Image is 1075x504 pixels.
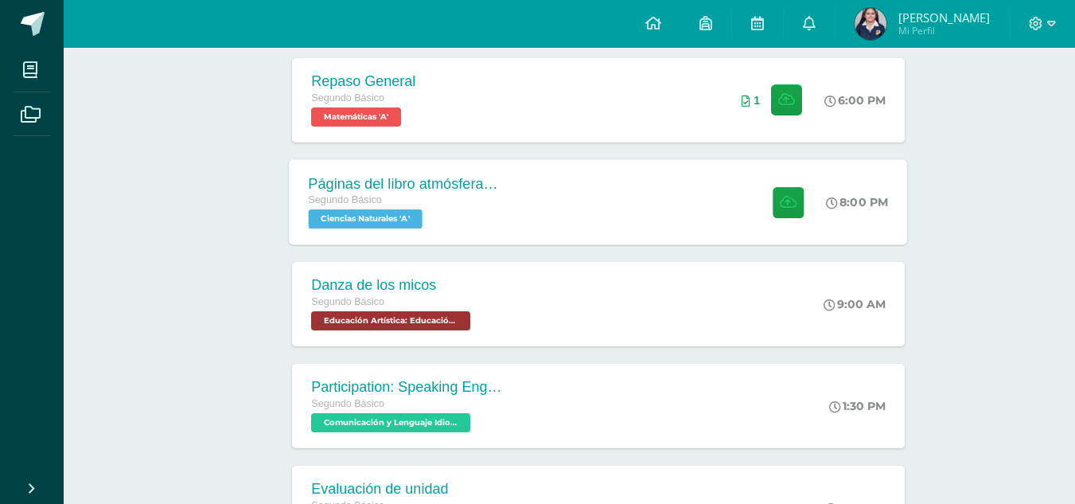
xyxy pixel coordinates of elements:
span: [PERSON_NAME] [898,10,990,25]
span: Matemáticas 'A' [311,107,401,127]
div: Danza de los micos [311,277,474,294]
div: 8:00 PM [827,195,889,209]
div: 1:30 PM [829,399,886,413]
div: 9:00 AM [824,297,886,311]
span: Segundo Básico [311,92,384,104]
div: 6:00 PM [824,93,886,107]
span: Segundo Básico [311,296,384,307]
div: Evaluación de unidad [311,481,474,498]
div: Archivos entregados [742,94,760,107]
span: Segundo Básico [311,398,384,409]
span: Ciencias Naturales 'A' [309,209,423,229]
span: Mi Perfil [898,24,990,37]
img: 3bf79b4433800b1eb0624b45d0a1ce29.png [855,8,886,40]
div: Páginas del libro atmósfera y equilibrio ecológico [309,175,501,192]
div: Repaso General [311,73,415,90]
span: 1 [754,94,760,107]
div: Participation: Speaking English [311,379,502,396]
span: Educación Artística: Educación Musical 'A' [311,311,470,330]
span: Segundo Básico [309,194,383,205]
span: Comunicación y Lenguaje Idioma Extranjero Inglés 'A' [311,413,470,432]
